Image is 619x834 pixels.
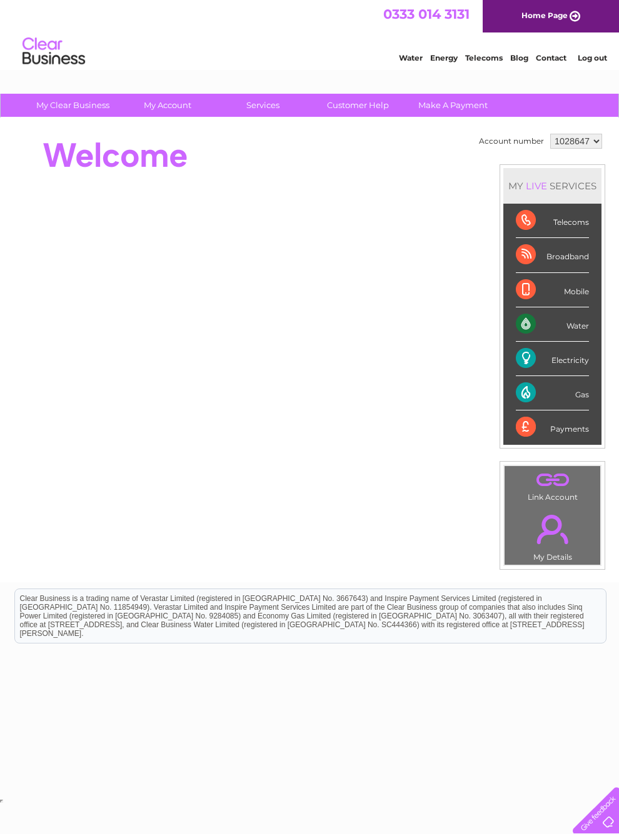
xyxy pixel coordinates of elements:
[516,204,589,238] div: Telecoms
[116,94,219,117] a: My Account
[516,307,589,342] div: Water
[401,94,505,117] a: Make A Payment
[504,465,601,505] td: Link Account
[516,342,589,376] div: Electricity
[516,410,589,444] div: Payments
[211,94,315,117] a: Services
[306,94,410,117] a: Customer Help
[523,180,550,192] div: LIVE
[508,469,597,491] a: .
[22,32,86,71] img: logo.png
[516,238,589,272] div: Broadband
[536,53,566,62] a: Contact
[399,53,423,62] a: Water
[516,273,589,307] div: Mobile
[503,168,601,204] div: MY SERVICES
[383,6,470,22] a: 0333 014 3131
[578,53,607,62] a: Log out
[516,376,589,410] div: Gas
[15,7,606,61] div: Clear Business is a trading name of Verastar Limited (registered in [GEOGRAPHIC_DATA] No. 3667643...
[430,53,458,62] a: Energy
[465,53,503,62] a: Telecoms
[510,53,528,62] a: Blog
[476,131,547,152] td: Account number
[504,504,601,565] td: My Details
[508,507,597,551] a: .
[21,94,124,117] a: My Clear Business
